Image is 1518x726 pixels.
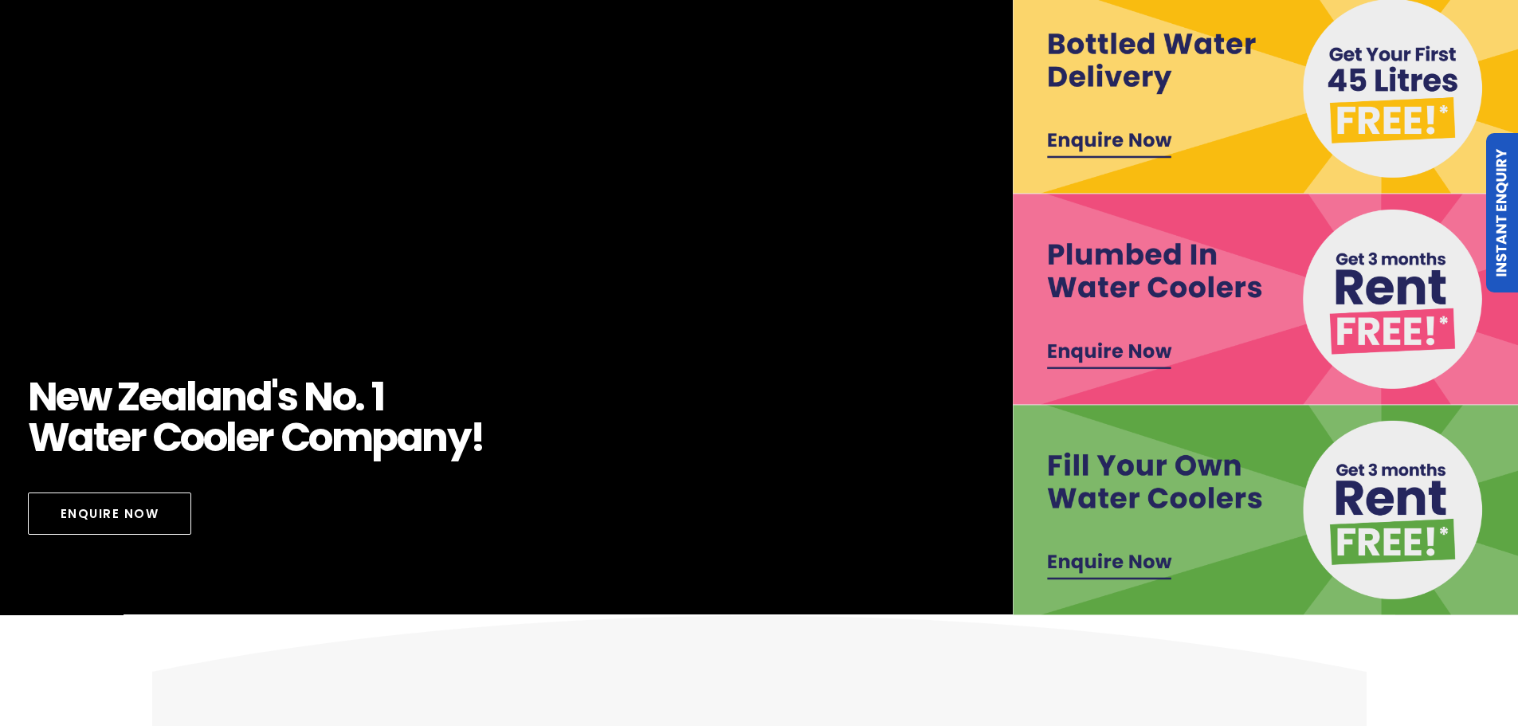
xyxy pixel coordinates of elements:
[397,418,422,457] span: a
[1413,621,1496,704] iframe: Chatbot
[447,418,471,457] span: y
[304,377,332,417] span: N
[196,377,222,417] span: a
[277,377,297,417] span: s
[56,377,78,417] span: e
[470,418,484,457] span: !
[78,377,111,417] span: w
[152,418,181,457] span: C
[161,377,186,417] span: a
[203,418,226,457] span: o
[180,418,203,457] span: o
[117,377,139,417] span: Z
[257,418,273,457] span: r
[371,377,384,417] span: 1
[28,418,69,457] span: W
[236,418,258,457] span: e
[186,377,196,417] span: l
[422,418,447,457] span: n
[28,493,192,535] a: Enquire Now
[308,418,331,457] span: o
[246,377,272,417] span: d
[271,377,277,417] span: '
[93,418,108,457] span: t
[221,377,246,417] span: n
[280,418,309,457] span: C
[28,377,57,417] span: N
[1486,133,1518,292] a: Instant Enquiry
[68,418,93,457] span: a
[139,377,161,417] span: e
[108,418,130,457] span: e
[332,377,355,417] span: o
[371,418,397,457] span: p
[130,418,146,457] span: r
[355,377,364,417] span: .
[331,418,372,457] span: m
[226,418,236,457] span: l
